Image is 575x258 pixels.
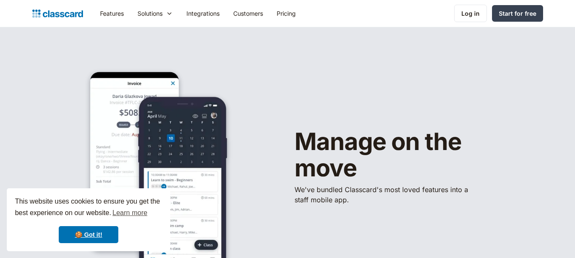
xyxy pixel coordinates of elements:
[180,4,226,23] a: Integrations
[295,184,473,205] p: We've bundled ​Classcard's most loved features into a staff mobile app.
[454,5,487,22] a: Log in
[499,9,536,18] div: Start for free
[15,196,162,219] span: This website uses cookies to ensure you get the best experience on our website.
[270,4,303,23] a: Pricing
[137,9,163,18] div: Solutions
[492,5,543,22] a: Start for free
[226,4,270,23] a: Customers
[59,226,118,243] a: dismiss cookie message
[295,129,516,181] h1: Manage on the move
[32,8,83,20] a: home
[7,188,170,251] div: cookieconsent
[111,207,149,219] a: learn more about cookies
[93,4,131,23] a: Features
[131,4,180,23] div: Solutions
[461,9,480,18] div: Log in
